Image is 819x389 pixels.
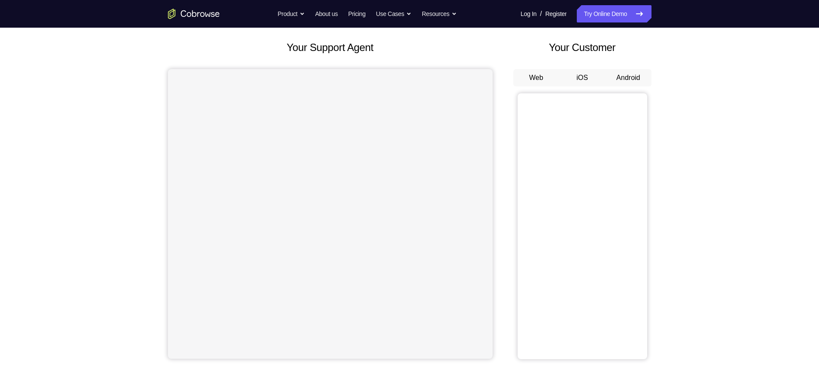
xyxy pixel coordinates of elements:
a: Log In [521,5,537,22]
h2: Your Customer [513,40,651,55]
button: Use Cases [376,5,411,22]
a: Register [545,5,566,22]
a: Pricing [348,5,365,22]
span: / [540,9,542,19]
button: Product [278,5,305,22]
a: Go to the home page [168,9,220,19]
h2: Your Support Agent [168,40,493,55]
a: About us [315,5,338,22]
button: iOS [559,69,605,86]
button: Android [605,69,651,86]
button: Web [513,69,560,86]
a: Try Online Demo [577,5,651,22]
iframe: Agent [168,69,493,359]
button: Resources [422,5,457,22]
